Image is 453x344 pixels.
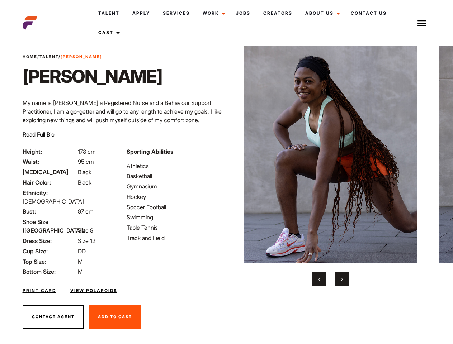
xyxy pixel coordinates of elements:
span: [DEMOGRAPHIC_DATA] [23,198,84,205]
li: Athletics [127,162,222,170]
li: Gymnasium [127,182,222,191]
li: Basketball [127,172,222,180]
a: Talent [92,4,126,23]
span: Bottom Size: [23,267,76,276]
span: Add To Cast [98,314,132,319]
span: Cup Size: [23,247,76,255]
span: Bust: [23,207,76,216]
span: Black [78,168,91,176]
span: Next [341,275,343,282]
span: 178 cm [78,148,96,155]
span: Ethnicity: [23,188,76,197]
button: Contact Agent [23,305,84,329]
span: 95 cm [78,158,94,165]
li: Soccer Football [127,203,222,211]
button: Add To Cast [89,305,141,329]
li: Hockey [127,192,222,201]
a: Home [23,54,37,59]
span: Read Full Bio [23,131,55,138]
strong: Sporting Abilities [127,148,173,155]
span: [MEDICAL_DATA]: [23,168,76,176]
strong: [PERSON_NAME] [61,54,102,59]
span: Height: [23,147,76,156]
span: 97 cm [78,208,94,215]
img: Burger icon [417,19,426,28]
li: Swimming [127,213,222,221]
a: Contact Us [344,4,393,23]
a: Talent [39,54,58,59]
a: Work [196,4,230,23]
li: Table Tennis [127,223,222,232]
a: View Polaroids [70,287,117,294]
a: Print Card [23,287,56,294]
span: Size 9 [78,227,93,234]
span: Black [78,179,91,186]
a: Cast [92,23,124,42]
button: Read Full Bio [23,130,55,139]
span: Dress Size: [23,236,76,245]
a: Creators [257,4,299,23]
a: Services [156,4,196,23]
span: My name is [PERSON_NAME] a Registered Nurse and a Behaviour Support Practitioner, I am a go-gette... [23,99,222,124]
span: Hair Color: [23,178,76,187]
img: cropped-aefm-brand-fav-22-square.png [23,16,37,30]
li: Track and Field [127,234,222,242]
h1: [PERSON_NAME] [23,66,162,87]
span: DD [78,248,86,255]
a: Jobs [230,4,257,23]
span: Shoe Size ([GEOGRAPHIC_DATA]): [23,218,76,235]
span: Top Size: [23,257,76,266]
span: M [78,268,83,275]
a: Apply [126,4,156,23]
span: / / [23,54,102,60]
span: M [78,258,83,265]
span: Waist: [23,157,76,166]
span: Size 12 [78,237,95,244]
span: Previous [318,275,320,282]
a: About Us [299,4,344,23]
